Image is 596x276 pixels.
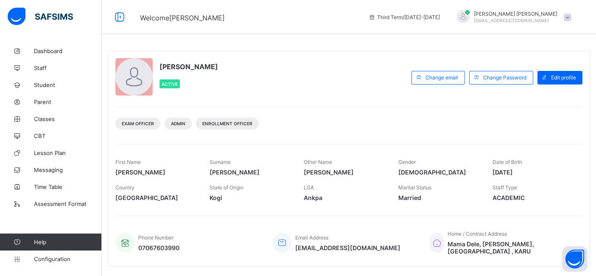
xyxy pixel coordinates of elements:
[115,194,197,201] span: [GEOGRAPHIC_DATA]
[34,48,102,54] span: Dashboard
[562,246,588,272] button: Open asap
[483,74,526,81] span: Change Password
[210,194,291,201] span: Kogi
[115,159,141,165] span: First Name
[448,240,574,255] span: Mama Dele, [PERSON_NAME], [GEOGRAPHIC_DATA] , KARU
[210,169,291,176] span: [PERSON_NAME]
[492,194,574,201] span: ACADEMIC
[398,194,480,201] span: Married
[138,244,179,251] span: 07067603990
[304,194,385,201] span: Ankpa
[474,11,557,17] span: [PERSON_NAME] [PERSON_NAME]
[34,166,102,173] span: Messaging
[171,121,185,126] span: Admin
[304,184,314,191] span: LGA
[492,169,574,176] span: [DATE]
[159,62,218,71] span: [PERSON_NAME]
[162,82,178,87] span: Active
[210,184,243,191] span: State of Origin
[448,231,507,237] span: Home / Contract Address
[304,159,332,165] span: Other Name
[448,10,576,24] div: MOHAMMEDIDRIS
[138,234,173,241] span: Phone Number
[115,184,134,191] span: Country
[34,256,101,262] span: Configuration
[295,234,328,241] span: Email Address
[492,184,517,191] span: Staff Type
[474,18,549,23] span: [EMAIL_ADDRESS][DOMAIN_NAME]
[140,14,225,22] span: Welcome [PERSON_NAME]
[398,159,416,165] span: Gender
[34,200,102,207] span: Assessment Format
[425,74,458,81] span: Change email
[34,149,102,156] span: Lesson Plan
[115,169,197,176] span: [PERSON_NAME]
[34,115,102,122] span: Classes
[202,121,252,126] span: Enrollment Officer
[34,239,101,245] span: Help
[34,99,102,105] span: Parent
[210,159,231,165] span: Surname
[304,169,385,176] span: [PERSON_NAME]
[34,132,102,139] span: CBT
[492,159,522,165] span: Date of Birth
[369,14,440,20] span: session/term information
[34,82,102,88] span: Student
[122,121,154,126] span: Exam Officer
[295,244,400,251] span: [EMAIL_ADDRESS][DOMAIN_NAME]
[398,184,431,191] span: Marital Status
[8,8,73,25] img: safsims
[34,183,102,190] span: Time Table
[551,74,576,81] span: Edit profile
[398,169,480,176] span: [DEMOGRAPHIC_DATA]
[34,65,102,71] span: Staff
